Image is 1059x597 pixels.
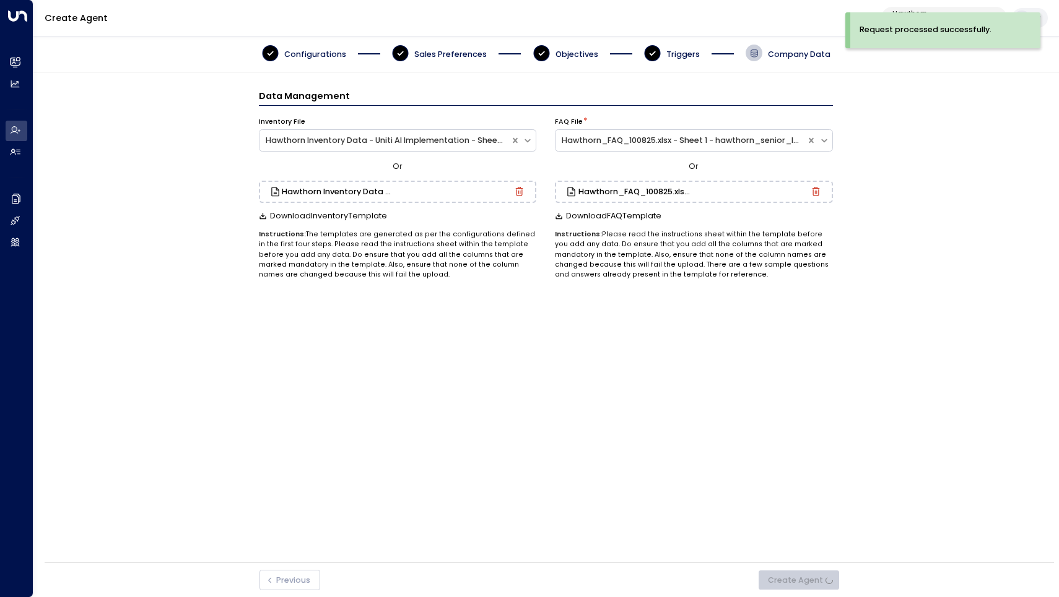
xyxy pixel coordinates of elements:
span: Or [393,161,403,171]
h3: Data Management [259,90,833,106]
span: Or [689,161,699,171]
a: Create Agent [45,12,108,24]
h3: Hawthorn Inventory Data - Uniti AI Implementation - Sheet1-4.csv [282,188,393,196]
span: Triggers [666,49,700,60]
label: FAQ File [555,117,583,127]
label: Inventory File [259,117,305,127]
span: Configurations [284,49,346,60]
button: Hawthorn33332e4c-23b5-45a2-9007-0d0a9f804fa6 [881,7,1007,30]
button: DownloadFAQTemplate [555,212,661,220]
h3: Hawthorn_FAQ_100825.xlsx - Sheet 1 - hawthorn_senior_livin-2.csv [578,188,690,196]
button: DownloadInventoryTemplate [259,212,387,220]
b: Instructions: [259,230,306,239]
span: Sales Preferences [414,49,487,60]
p: Please read the instructions sheet within the template before you add any data. Do ensure that yo... [555,230,833,280]
p: The templates are generated as per the configurations defined in the first four steps. Please rea... [259,230,537,280]
span: Company Data [768,49,830,60]
div: Request processed successfully. [860,24,991,36]
div: Hawthorn Inventory Data - Uniti AI Implementation - Sheet1-4.csv [266,135,504,147]
span: Objectives [556,49,598,60]
p: Hawthorn [892,10,983,17]
span: Download FAQ Template [566,212,661,220]
b: Instructions: [555,230,602,239]
span: Download Inventory Template [270,212,387,220]
div: Hawthorn_FAQ_100825.xlsx - Sheet 1 - hawthorn_senior_livin-2.csv [562,135,800,147]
